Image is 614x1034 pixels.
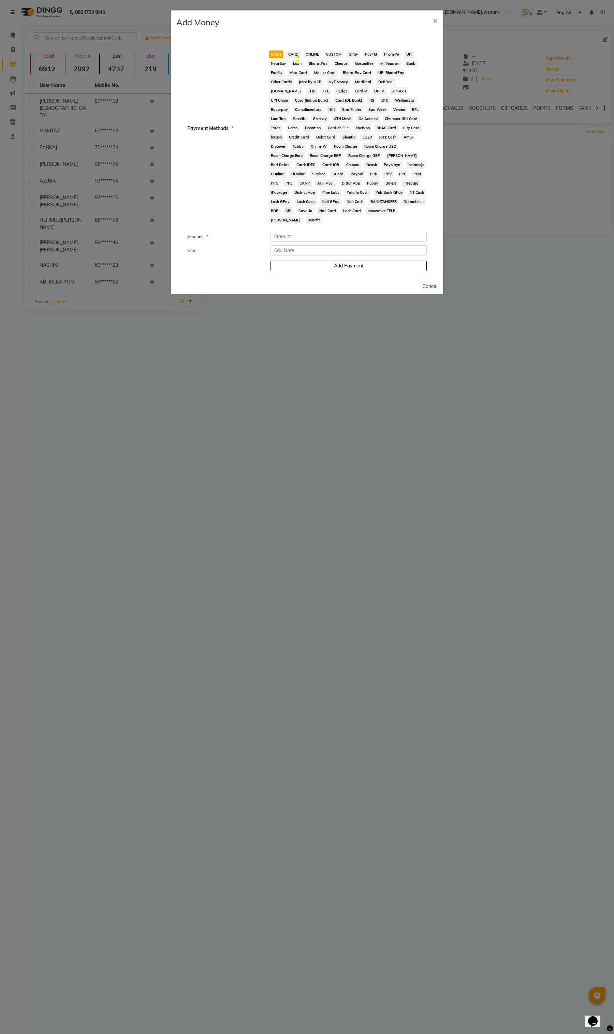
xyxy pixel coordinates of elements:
span: UPI Axis [390,87,409,95]
span: Nail Cash [344,198,365,206]
span: Room Charge EGP [308,152,343,160]
span: MI Voucher [378,60,401,68]
span: [PERSON_NAME] [385,152,419,160]
span: Comp [286,124,300,132]
span: Benefit [306,216,322,224]
span: Room Charge [332,143,359,150]
span: PPV [382,170,394,178]
span: MariDeal [353,78,373,86]
span: Trade [269,124,283,132]
span: Debit Card [314,133,338,141]
span: MyT Money [326,78,350,86]
span: Lash Cash [295,198,317,206]
span: UPI [404,50,414,58]
span: Credit Card [287,133,311,141]
span: NearBuy [269,60,288,68]
span: Donation [303,124,323,132]
span: LoanTap [269,115,288,123]
span: Card: IDFC [294,161,318,169]
span: NT Cash [408,189,426,196]
span: Loan [291,60,304,68]
span: PayTM [363,50,379,58]
span: BRAC Card [375,124,398,132]
span: SCard [330,170,346,178]
span: ATH Movil [315,179,337,187]
span: Card: IOB [320,161,341,169]
h4: Add Money [176,16,219,28]
span: Innovative TELR [366,207,398,215]
span: PPN [411,170,423,178]
span: LUZO [360,133,374,141]
span: COnline [269,170,287,178]
span: Venmo [391,106,407,114]
label: Amount: [182,234,265,240]
span: GPay [346,50,360,58]
span: Card M [352,87,369,95]
span: Discover [269,143,288,150]
span: BTC [379,97,390,104]
span: MosamBee [352,60,376,68]
span: CEdge [334,87,350,95]
button: Cancel [419,281,440,292]
span: BFL [410,106,421,114]
span: Bad Debts [269,161,292,169]
span: City Card [401,124,422,132]
span: ATH Movil [332,115,353,123]
span: CUSTOM [324,50,343,58]
span: Room Charge USD [362,143,398,150]
span: Envision [353,124,372,132]
span: Rupay [365,179,381,187]
span: Dittor App [339,179,362,187]
span: Paypal [348,170,365,178]
span: Paid in Cash [344,189,370,196]
span: PhonePe [382,50,401,58]
span: × [433,15,438,25]
span: [PERSON_NAME] [269,216,303,224]
span: [DOMAIN_NAME] [269,87,303,95]
span: DefiDeal [376,78,396,86]
span: CASH [269,50,283,58]
input: Add Note [271,245,427,256]
span: Complimentary [293,106,324,114]
span: THD [306,87,318,95]
span: SOnline [310,170,328,178]
span: Lash GPay [269,198,292,206]
span: UPI Union [269,97,290,104]
span: Instamojo [406,161,427,169]
span: BANKTANSFER [368,198,399,206]
span: PayMaya [382,161,403,169]
span: Chamber Gift Card [383,115,420,123]
span: Family [269,69,285,77]
span: UPI M [372,87,387,95]
span: UOnline [289,170,307,178]
iframe: chat widget [585,1007,607,1027]
input: Amount [271,231,427,242]
span: Cheque [332,60,350,68]
span: Spa Finder [340,106,363,114]
span: Tabby [291,143,306,150]
span: UPI BharatPay [376,69,406,77]
span: RS [367,97,376,104]
span: iPrepaid [401,179,421,187]
span: GMoney [311,115,329,123]
span: District App [292,189,318,196]
span: Pnb Bank GPay [373,189,405,196]
span: Nail GPay [320,198,342,206]
span: Other Cards [269,78,294,86]
span: Lash Card [341,207,363,215]
span: Dreamfolks [401,198,426,206]
span: Payment Methods [187,125,233,132]
span: Room Charge Euro [269,152,305,160]
span: Nail Card [317,207,338,215]
span: Razorpay [269,106,290,114]
label: Note: [182,248,265,254]
span: BharatPay [307,60,330,68]
span: SBI [283,207,294,215]
button: Close [427,11,443,30]
span: Coupon [344,161,361,169]
span: PPR [368,170,380,178]
span: AmEx [401,133,416,141]
span: Bank [404,60,418,68]
span: TCL [321,87,332,95]
span: SaveIN [291,115,308,123]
